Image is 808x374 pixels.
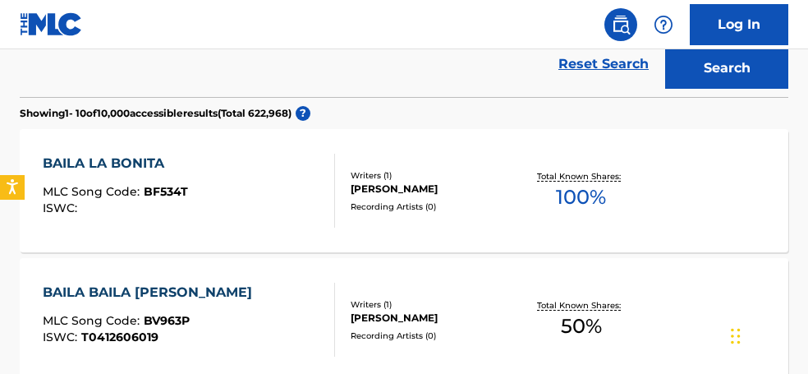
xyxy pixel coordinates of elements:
[647,8,680,41] div: Help
[43,201,81,215] span: ISWC :
[611,15,631,35] img: search
[20,129,788,252] a: BAILA LA BONITAMLC Song Code:BF534TISWC:Writers (1)[PERSON_NAME]Recording Artists (0)Total Known ...
[561,312,602,341] span: 50 %
[537,299,625,312] p: Total Known Shares:
[690,4,788,45] a: Log In
[556,182,606,212] span: 100 %
[144,184,188,199] span: BF534T
[604,8,637,41] a: Public Search
[351,311,517,326] div: [PERSON_NAME]
[296,106,310,121] span: ?
[351,182,517,196] div: [PERSON_NAME]
[43,154,188,173] div: BAILA LA BONITA
[731,312,741,361] div: Drag
[43,283,260,302] div: BAILA BAILA [PERSON_NAME]
[20,12,83,36] img: MLC Logo
[726,295,808,374] iframe: Chat Widget
[351,330,517,342] div: Recording Artists ( 0 )
[81,330,158,344] span: T0412606019
[351,169,517,182] div: Writers ( 1 )
[351,298,517,311] div: Writers ( 1 )
[43,184,144,199] span: MLC Song Code :
[537,170,625,182] p: Total Known Shares:
[43,330,81,344] span: ISWC :
[351,201,517,213] div: Recording Artists ( 0 )
[550,46,657,82] a: Reset Search
[144,313,190,328] span: BV963P
[665,48,788,89] button: Search
[43,313,144,328] span: MLC Song Code :
[654,15,673,35] img: help
[20,106,292,121] p: Showing 1 - 10 of 10,000 accessible results (Total 622,968 )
